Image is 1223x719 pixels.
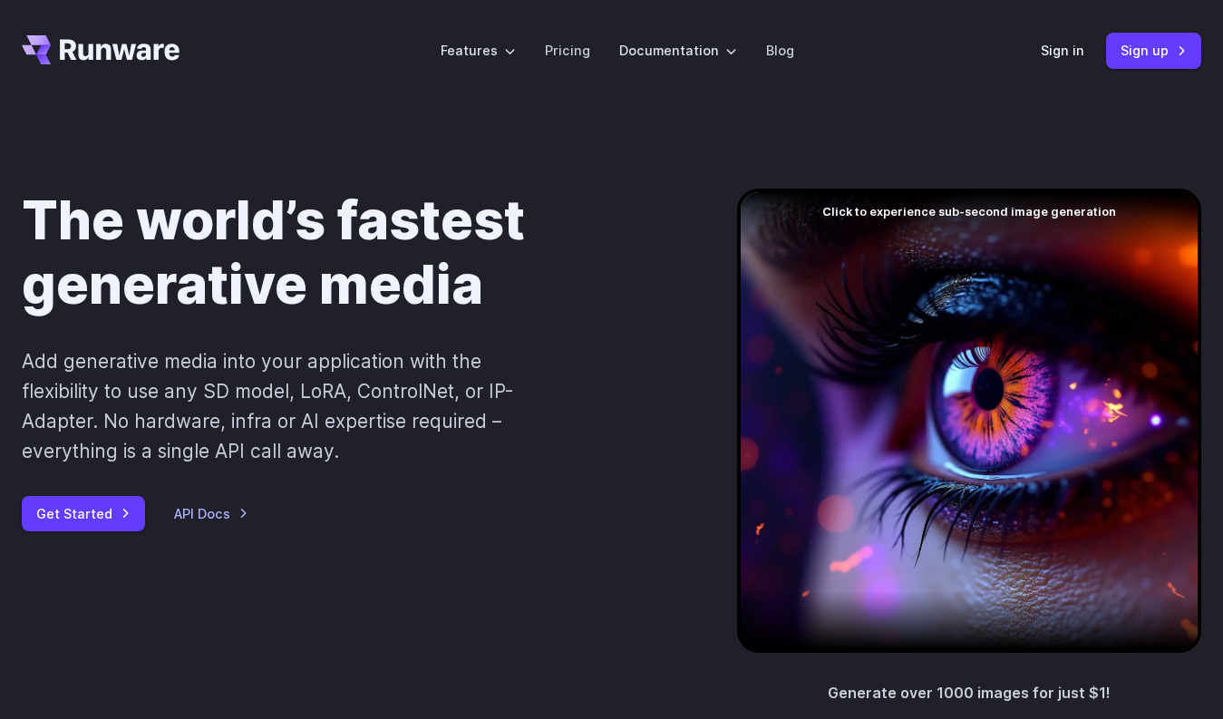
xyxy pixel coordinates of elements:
[1106,33,1201,68] a: Sign up
[22,496,145,531] a: Get Started
[22,189,679,317] h1: The world’s fastest generative media
[766,40,794,61] a: Blog
[174,503,248,524] a: API Docs
[22,35,180,64] a: Go to /
[545,40,590,61] a: Pricing
[619,40,737,61] label: Documentation
[828,682,1111,705] p: Generate over 1000 images for just $1!
[441,40,516,61] label: Features
[22,346,548,467] p: Add generative media into your application with the flexibility to use any SD model, LoRA, Contro...
[1041,40,1084,61] a: Sign in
